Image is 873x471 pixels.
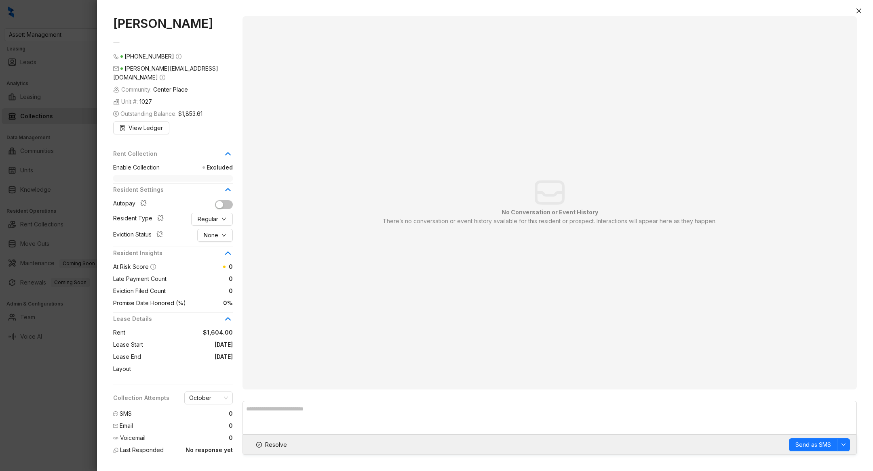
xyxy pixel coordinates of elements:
[854,6,864,16] button: Close
[191,213,233,226] button: Regulardown
[113,185,223,194] span: Resident Settings
[256,442,262,448] span: check-circle
[113,214,167,224] div: Resident Type
[160,163,233,172] span: Excluded
[841,442,846,447] span: down
[265,440,287,449] span: Resolve
[166,287,233,295] span: 0
[795,440,831,449] span: Send as SMS
[789,438,837,451] button: Send as SMS
[113,149,233,163] div: Rent Collection
[113,299,186,308] span: Promise Date Honored (%)
[113,352,141,361] span: Lease End
[167,274,233,283] span: 0
[189,392,228,404] span: October
[113,97,152,106] span: Unit #:
[113,249,223,257] span: Resident Insights
[113,287,166,295] span: Eviction Filed Count
[120,409,132,418] span: SMS
[229,433,233,442] span: 0
[249,438,294,451] button: Resolve
[113,199,150,209] div: Autopay
[120,433,145,442] span: Voicemail
[120,421,133,430] span: Email
[120,446,164,454] span: Last Responded
[113,85,188,94] span: Community:
[229,421,233,430] span: 0
[113,423,118,428] span: mail
[113,448,118,453] img: Last Responded Icon
[113,98,120,105] img: building-icon
[113,111,119,117] span: dollar
[113,314,223,323] span: Lease Details
[113,121,169,134] button: View Ledger
[113,109,202,118] span: Outstanding Balance:
[113,340,143,349] span: Lease Start
[113,364,131,373] span: Layout
[124,53,174,60] span: [PHONE_NUMBER]
[178,109,202,118] span: $1,853.61
[535,180,564,205] img: empty
[139,97,152,106] span: 1027
[221,217,226,222] span: down
[383,217,717,226] p: There’s no conversation or event history available for this resident or prospect. Interactions wi...
[160,75,165,80] span: info-circle
[129,124,163,132] span: View Ledger
[229,263,233,270] span: 0
[186,299,233,308] span: 0%
[113,394,169,402] span: Collection Attempts
[143,340,233,349] span: [DATE]
[113,249,233,262] div: Resident Insights
[113,328,125,337] span: Rent
[113,263,149,270] span: At Risk Score
[153,85,188,94] span: Center Place
[113,411,118,416] span: message
[113,274,167,283] span: Late Payment Count
[229,409,233,418] span: 0
[113,230,166,241] div: Eviction Status
[113,66,119,71] span: mail
[113,435,118,441] img: Voicemail Icon
[197,229,233,242] button: Nonedown
[113,86,120,93] img: building-icon
[198,215,218,224] span: Regular
[113,149,223,158] span: Rent Collection
[176,54,181,59] span: info-circle
[113,54,119,59] span: phone
[221,233,226,238] span: down
[113,185,233,199] div: Resident Settings
[856,8,862,14] span: close
[141,352,233,361] span: [DATE]
[150,264,156,270] span: info-circle
[113,16,233,31] h1: [PERSON_NAME]
[186,446,233,454] span: No response yet
[502,209,598,216] strong: No Conversation or Event History
[125,328,233,337] span: $1,604.00
[204,231,218,240] span: None
[113,65,218,81] span: [PERSON_NAME][EMAIL_ADDRESS][DOMAIN_NAME]
[120,125,125,131] span: file-search
[113,314,233,328] div: Lease Details
[113,163,160,172] span: Enable Collection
